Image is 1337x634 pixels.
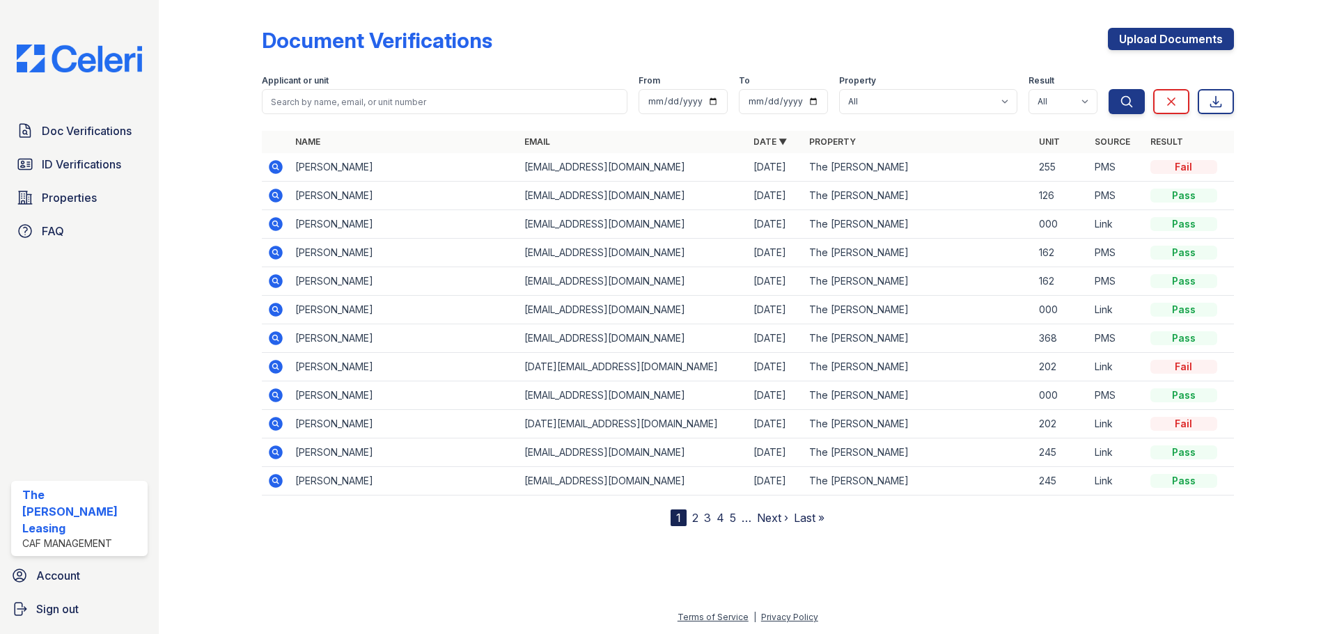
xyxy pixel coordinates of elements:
td: The [PERSON_NAME] [804,381,1033,410]
div: 1 [671,509,687,526]
td: The [PERSON_NAME] [804,210,1033,239]
td: The [PERSON_NAME] [804,153,1033,182]
td: [PERSON_NAME] [290,296,519,324]
td: [PERSON_NAME] [290,267,519,296]
td: The [PERSON_NAME] [804,410,1033,438]
td: [PERSON_NAME] [290,381,519,410]
a: Email [524,136,550,147]
td: [PERSON_NAME] [290,467,519,496]
td: [DATE] [748,210,804,239]
td: [DATE][EMAIL_ADDRESS][DOMAIN_NAME] [519,353,748,381]
span: Sign out [36,601,79,617]
input: Search by name, email, or unit number [262,89,627,114]
td: [DATE] [748,438,804,467]
td: The [PERSON_NAME] [804,182,1033,210]
td: PMS [1089,381,1145,410]
td: [EMAIL_ADDRESS][DOMAIN_NAME] [519,182,748,210]
a: 2 [692,511,698,525]
td: [DATE] [748,267,804,296]
img: CE_Logo_Blue-a8612792a0a2168367f1c8372b55b34899dd931a85d93a1a3d3e32e68fde9ad4.png [6,45,153,72]
td: [PERSON_NAME] [290,210,519,239]
a: Sign out [6,595,153,623]
td: Link [1089,467,1145,496]
td: 255 [1033,153,1089,182]
a: Properties [11,184,148,212]
a: Result [1150,136,1183,147]
td: 000 [1033,296,1089,324]
td: The [PERSON_NAME] [804,267,1033,296]
span: Properties [42,189,97,206]
td: [EMAIL_ADDRESS][DOMAIN_NAME] [519,296,748,324]
td: [EMAIL_ADDRESS][DOMAIN_NAME] [519,438,748,467]
label: To [739,75,750,86]
td: [EMAIL_ADDRESS][DOMAIN_NAME] [519,381,748,410]
td: [PERSON_NAME] [290,324,519,353]
td: 000 [1033,210,1089,239]
div: Document Verifications [262,28,492,53]
td: 245 [1033,467,1089,496]
span: Account [36,567,80,584]
td: PMS [1089,267,1145,296]
div: Pass [1150,246,1217,260]
td: [EMAIL_ADDRESS][DOMAIN_NAME] [519,239,748,267]
td: 245 [1033,438,1089,467]
a: Doc Verifications [11,117,148,145]
div: Pass [1150,217,1217,231]
td: The [PERSON_NAME] [804,467,1033,496]
td: 202 [1033,410,1089,438]
div: Fail [1150,360,1217,374]
label: From [639,75,660,86]
td: [DATE] [748,381,804,410]
a: 5 [730,511,736,525]
td: [DATE] [748,353,804,381]
td: The [PERSON_NAME] [804,324,1033,353]
a: Upload Documents [1108,28,1234,50]
div: Pass [1150,388,1217,402]
div: Pass [1150,331,1217,345]
a: 4 [717,511,724,525]
label: Result [1029,75,1054,86]
td: Link [1089,210,1145,239]
td: [DATE] [748,467,804,496]
td: [PERSON_NAME] [290,353,519,381]
td: 126 [1033,182,1089,210]
a: FAQ [11,217,148,245]
td: Link [1089,296,1145,324]
td: [DATE] [748,239,804,267]
td: [PERSON_NAME] [290,239,519,267]
a: Name [295,136,320,147]
td: The [PERSON_NAME] [804,239,1033,267]
td: The [PERSON_NAME] [804,353,1033,381]
td: [PERSON_NAME] [290,438,519,467]
div: Fail [1150,160,1217,174]
td: [EMAIL_ADDRESS][DOMAIN_NAME] [519,210,748,239]
td: Link [1089,353,1145,381]
label: Applicant or unit [262,75,329,86]
td: PMS [1089,182,1145,210]
td: Link [1089,438,1145,467]
td: The [PERSON_NAME] [804,438,1033,467]
td: Link [1089,410,1145,438]
td: [DATE][EMAIL_ADDRESS][DOMAIN_NAME] [519,410,748,438]
td: The [PERSON_NAME] [804,296,1033,324]
div: Pass [1150,189,1217,203]
td: 202 [1033,353,1089,381]
span: FAQ [42,223,64,239]
td: 162 [1033,239,1089,267]
td: [DATE] [748,324,804,353]
a: Unit [1039,136,1060,147]
td: [EMAIL_ADDRESS][DOMAIN_NAME] [519,267,748,296]
td: 000 [1033,381,1089,410]
td: [DATE] [748,410,804,438]
span: ID Verifications [42,156,121,173]
a: Account [6,562,153,589]
td: 162 [1033,267,1089,296]
a: Privacy Policy [761,612,818,622]
td: PMS [1089,324,1145,353]
a: Source [1095,136,1130,147]
td: [PERSON_NAME] [290,153,519,182]
span: Doc Verifications [42,122,132,139]
span: … [742,509,751,526]
a: Date ▼ [753,136,787,147]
